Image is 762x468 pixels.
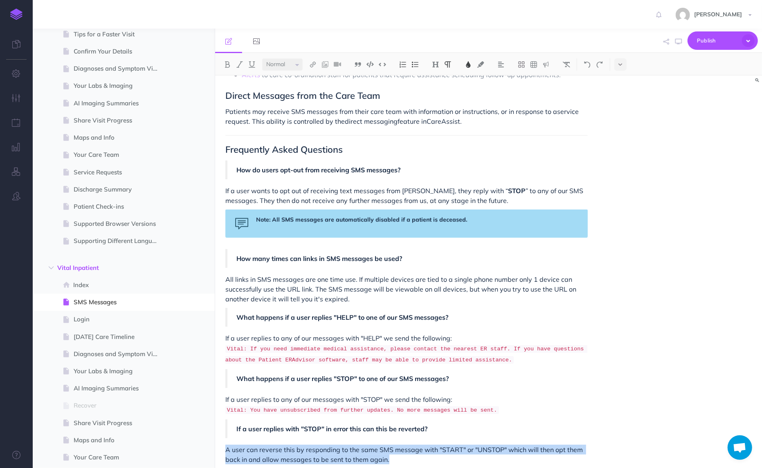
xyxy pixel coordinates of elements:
span: AI Imaging Summaries [74,98,166,108]
a: Open chat [728,435,752,460]
span: What happens if a user replies "STOP" to one of our SMS messages? [236,374,449,383]
span: feature in [398,117,427,125]
code: Vital: You have unsubscribed from further updates. No more messages will be sent. [225,406,499,414]
span: Diagnoses and Symptom Video Education [74,64,166,74]
span: . [460,117,462,125]
img: Underline button [248,61,256,68]
span: Share Visit Progress [74,116,166,125]
a: Alerts [242,71,260,79]
img: Code block button [366,61,374,67]
span: If a user replies to any of our messages with "STOP" we send the following: [225,395,452,403]
span: Your Labs & Imaging [74,366,166,376]
img: Text color button [465,61,472,68]
span: AI Imaging Summaries [74,383,166,393]
span: Vital Inpatient [57,263,155,273]
span: Diagnoses and Symptom Video Education [74,349,166,359]
span: Your Care Team [74,452,166,462]
img: Link button [309,61,317,68]
span: Index [73,280,166,290]
img: Ordered list button [399,61,407,68]
span: If a user replies to any of our messages with "HELP" we send the following: [225,334,452,342]
img: Create table button [530,61,537,68]
span: Supporting Different Languages [74,236,166,246]
img: Undo [584,61,591,68]
span: Recover [74,401,166,410]
a: CareAssist [427,117,460,125]
span: Note: All SMS messages are automatically disabled if a patient is deceased. [256,216,467,223]
img: Alignment dropdown menu button [497,61,505,68]
span: [DATE] Care Timeline [74,332,166,342]
img: Clear styles button [563,61,570,68]
img: Add image button [321,61,329,68]
span: Maps and Info [74,133,166,143]
span: All links in SMS messages are one time use. If multiple devices are tied to a single phone number... [225,275,578,303]
span: Patients may receive SMS messages from their care team with information or instructions, or in re... [225,107,557,116]
code: Vital: If you need immediate medical assistance, please contact the nearest ER staff. If you have... [225,345,587,364]
img: Callout dropdown menu button [542,61,550,68]
span: Tips for a Faster Visit [74,29,166,39]
span: Maps and Info [74,435,166,445]
span: Supported Browser Versions [74,219,166,229]
img: 5da3de2ef7f569c4e7af1a906648a0de.jpg [676,8,690,22]
span: Frequently Asked Questions [225,144,343,155]
span: Login [74,314,166,324]
span: Service Requests [74,167,166,177]
span: How many times can links in SMS messages be used? [236,254,402,263]
span: Share Visit Progress [74,418,166,428]
span: How do users opt-out from receiving SMS messages? [236,166,400,174]
img: Redo [596,61,603,68]
img: logo-mark.svg [10,9,22,20]
span: to care co-ordination staff for patients that require assistance scheduling follow-up appointments. [262,71,561,79]
a: service request [225,107,580,125]
img: Text background color button [477,61,484,68]
img: Italic button [236,61,243,68]
img: Bold button [224,61,231,68]
a: direct messaging [345,117,398,125]
span: STOP [508,187,526,195]
span: Confirm Your Details [74,47,166,56]
span: A user can reverse this by responding to the same SMS message with "START" or "UNSTOP" which will... [225,446,584,464]
span: Publish [697,34,738,47]
span: Discharge Summary [74,185,166,194]
span: [PERSON_NAME] [690,11,746,18]
img: Blockquote button [354,61,362,68]
span: If a user wants to opt out of receiving text messages from [PERSON_NAME], they reply with “ [225,187,508,195]
img: Headings dropdown button [432,61,439,68]
span: Patient Check-ins [74,202,166,212]
span: . This ability is controlled by the [249,117,345,125]
img: Unordered list button [411,61,419,68]
span: SMS Messages [74,297,166,307]
img: Paragraph button [444,61,452,68]
span: Your Labs & Imaging [74,81,166,91]
img: Inline code button [379,61,386,67]
img: Add video button [334,61,341,68]
button: Publish [688,31,758,50]
span: What happens if a user replies "HELP" to one of our SMS messages? [236,313,448,321]
span: Direct Messages from the Care Team [225,90,380,101]
span: If a user replies with "STOP" in error this can this be reverted? [236,425,427,433]
span: Your Care Team [74,150,166,160]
